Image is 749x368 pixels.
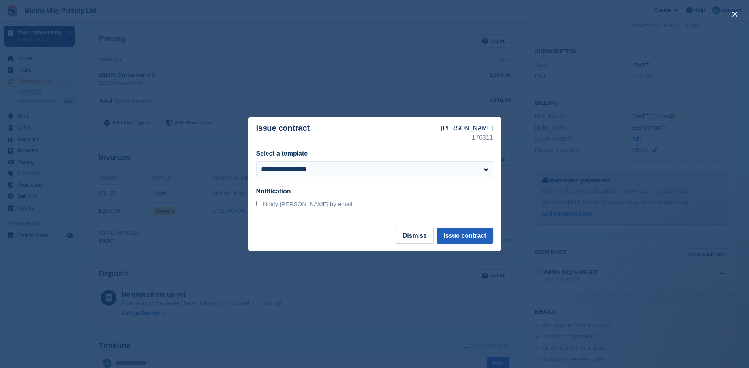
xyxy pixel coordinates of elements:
input: Notify [PERSON_NAME] by email [256,201,261,206]
label: Select a template [256,150,308,157]
button: Dismiss [396,228,434,244]
p: [PERSON_NAME] [441,124,493,133]
span: Notify [PERSON_NAME] by email [263,201,352,207]
label: Notification [256,188,291,195]
p: 176311 [441,133,493,143]
button: close [728,8,741,21]
p: Issue contract [256,124,441,143]
button: Issue contract [437,228,493,244]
